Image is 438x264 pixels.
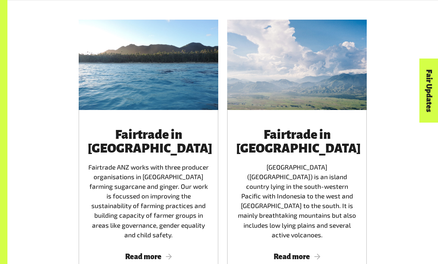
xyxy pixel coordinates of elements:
div: [GEOGRAPHIC_DATA] ([GEOGRAPHIC_DATA]) is an island country lying in the south-western Pacific wit... [236,128,358,240]
h3: Fairtrade in [GEOGRAPHIC_DATA] [236,128,358,155]
span: Read more [236,253,358,261]
h3: Fairtrade in [GEOGRAPHIC_DATA] [88,128,209,155]
span: Read more [88,253,209,261]
div: Fairtrade ANZ works with three producer organisations in [GEOGRAPHIC_DATA] farming sugarcane and ... [88,128,209,240]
